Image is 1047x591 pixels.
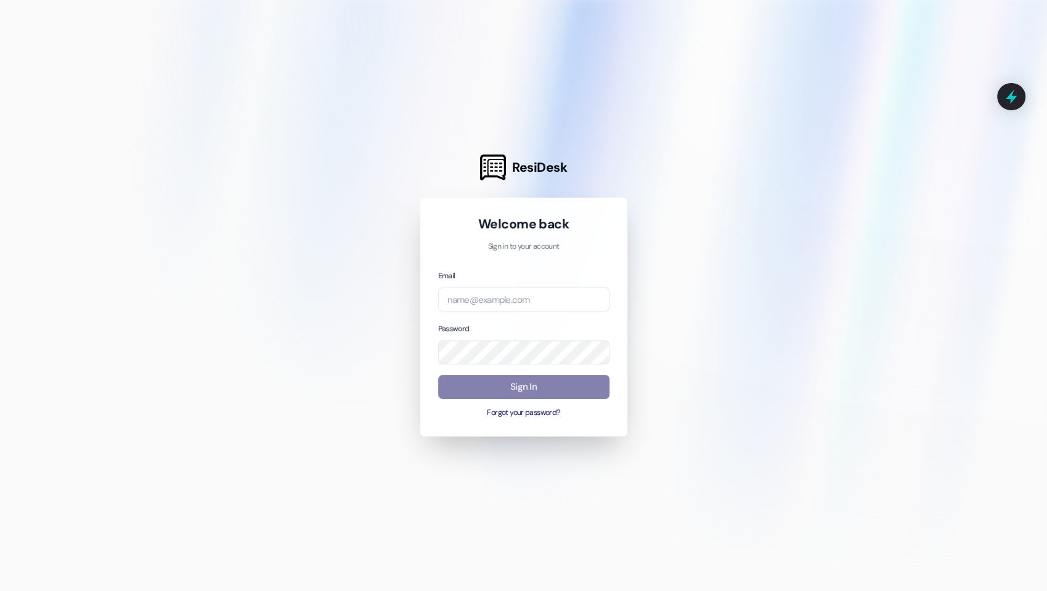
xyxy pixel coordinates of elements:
button: Sign In [438,375,609,399]
label: Email [438,271,455,281]
label: Password [438,324,470,334]
span: ResiDesk [512,159,567,176]
button: Forgot your password? [438,408,609,419]
h1: Welcome back [438,215,609,233]
input: name@example.com [438,287,609,312]
img: ResiDesk Logo [480,155,506,180]
p: Sign in to your account [438,241,609,252]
